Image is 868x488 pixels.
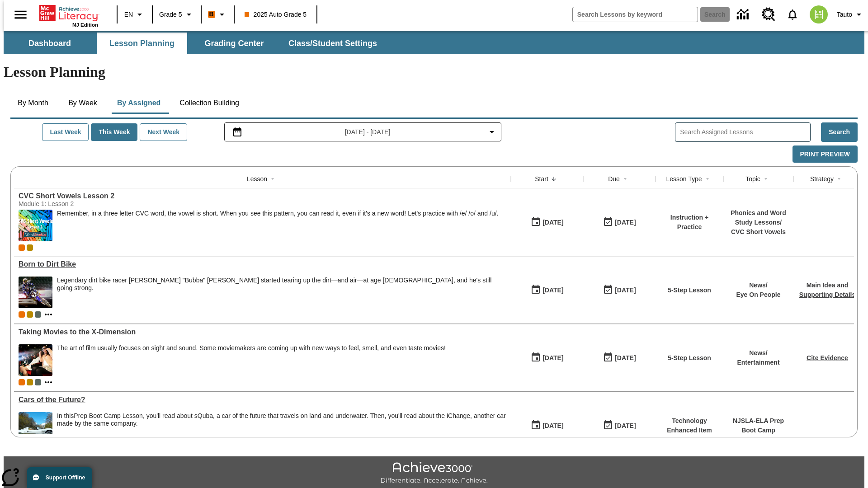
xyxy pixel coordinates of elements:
[668,353,711,363] p: 5-Step Lesson
[247,174,267,183] div: Lesson
[39,4,98,22] a: Home
[19,210,52,241] img: CVC Short Vowels Lesson 2.
[46,474,85,481] span: Support Offline
[124,10,133,19] span: EN
[608,174,620,183] div: Due
[528,214,566,231] button: 08/22/25: First time the lesson was available
[821,122,858,142] button: Search
[573,7,698,22] input: search field
[542,285,563,296] div: [DATE]
[19,192,506,200] div: CVC Short Vowels Lesson 2
[35,311,41,318] span: OL 2025 Auto Grade 6
[43,377,54,388] button: Show more classes
[35,379,41,385] div: OL 2025 Auto Grade 6
[548,174,559,184] button: Sort
[245,10,307,19] span: 2025 Auto Grade 5
[120,6,149,23] button: Language: EN, Select a language
[4,31,864,54] div: SubNavbar
[140,123,187,141] button: Next Week
[736,290,780,300] p: Eye On People
[380,462,488,485] img: Achieve3000 Differentiate Accelerate Achieve
[19,311,25,318] div: Current Class
[19,244,25,251] span: Current Class
[528,282,566,299] button: 08/20/25: First time the lesson was available
[72,22,98,28] span: NJ Edition
[57,412,506,444] div: In this Prep Boot Camp Lesson, you'll read about sQuba, a car of the future that travels on land ...
[620,174,631,184] button: Sort
[39,3,98,28] div: Home
[600,349,639,366] button: 08/24/25: Last day the lesson can be accessed
[19,412,52,444] img: High-tech automobile treading water.
[793,145,858,163] button: Print Preview
[799,282,855,298] a: Main Idea and Supporting Details
[228,127,498,137] button: Select the date range menu item
[528,417,566,434] button: 08/20/25: First time the lesson was available
[91,123,137,141] button: This Week
[600,417,639,434] button: 08/01/26: Last day the lesson can be accessed
[807,354,848,361] a: Cite Evidence
[728,416,789,435] p: NJSLA-ELA Prep Boot Camp
[209,9,214,20] span: B
[345,127,391,137] span: [DATE] - [DATE]
[615,285,636,296] div: [DATE]
[760,174,771,184] button: Sort
[156,6,198,23] button: Grade: Grade 5, Select a grade
[668,286,711,295] p: 5-Step Lesson
[810,174,834,183] div: Strategy
[5,33,95,54] button: Dashboard
[834,174,844,184] button: Sort
[535,174,548,183] div: Start
[19,328,506,336] div: Taking Movies to the X-Dimension
[7,1,34,28] button: Open side menu
[660,416,719,435] p: Technology Enhanced Item
[57,277,506,308] div: Legendary dirt bike racer James "Bubba" Stewart started tearing up the dirt—and air—at age 4, and...
[615,420,636,432] div: [DATE]
[19,200,154,207] div: Module 1: Lesson 2
[728,227,789,237] p: CVC Short Vowels
[43,309,54,320] button: Show more classes
[837,10,852,19] span: Tauto
[486,127,497,137] svg: Collapse Date Range Filter
[57,344,446,352] p: The art of film usually focuses on sight and sound. Some moviemakers are coming up with new ways ...
[680,126,810,139] input: Search Assigned Lessons
[57,277,506,292] div: Legendary dirt bike racer [PERSON_NAME] "Bubba" [PERSON_NAME] started tearing up the dirt—and air...
[27,311,33,318] div: New 2025 class
[97,33,187,54] button: Lesson Planning
[19,277,52,308] img: Motocross racer James Stewart flies through the air on his dirt bike.
[737,358,779,367] p: Entertainment
[781,3,804,26] a: Notifications
[728,208,789,227] p: Phonics and Word Study Lessons /
[731,2,756,27] a: Data Center
[204,6,231,23] button: Boost Class color is orange. Change class color
[189,33,279,54] button: Grading Center
[19,379,25,385] div: Current Class
[19,396,506,404] a: Cars of the Future? , Lessons
[57,210,498,241] div: Remember, in a three letter CVC word, the vowel is short. When you see this pattern, you can read...
[267,174,278,184] button: Sort
[810,5,828,23] img: avatar image
[615,217,636,228] div: [DATE]
[159,10,182,19] span: Grade 5
[19,328,506,336] a: Taking Movies to the X-Dimension, Lessons
[27,379,33,385] div: New 2025 class
[57,412,506,427] div: In this
[172,92,246,114] button: Collection Building
[57,344,446,376] span: The art of film usually focuses on sight and sound. Some moviemakers are coming up with new ways ...
[60,92,105,114] button: By Week
[57,412,506,427] testabrev: Prep Boot Camp Lesson, you'll read about sQuba, a car of the future that travels on land and unde...
[27,244,33,251] div: New 2025 class
[27,467,92,488] button: Support Offline
[660,213,719,232] p: Instruction + Practice
[615,352,636,364] div: [DATE]
[833,6,868,23] button: Profile/Settings
[10,92,56,114] button: By Month
[737,348,779,358] p: News /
